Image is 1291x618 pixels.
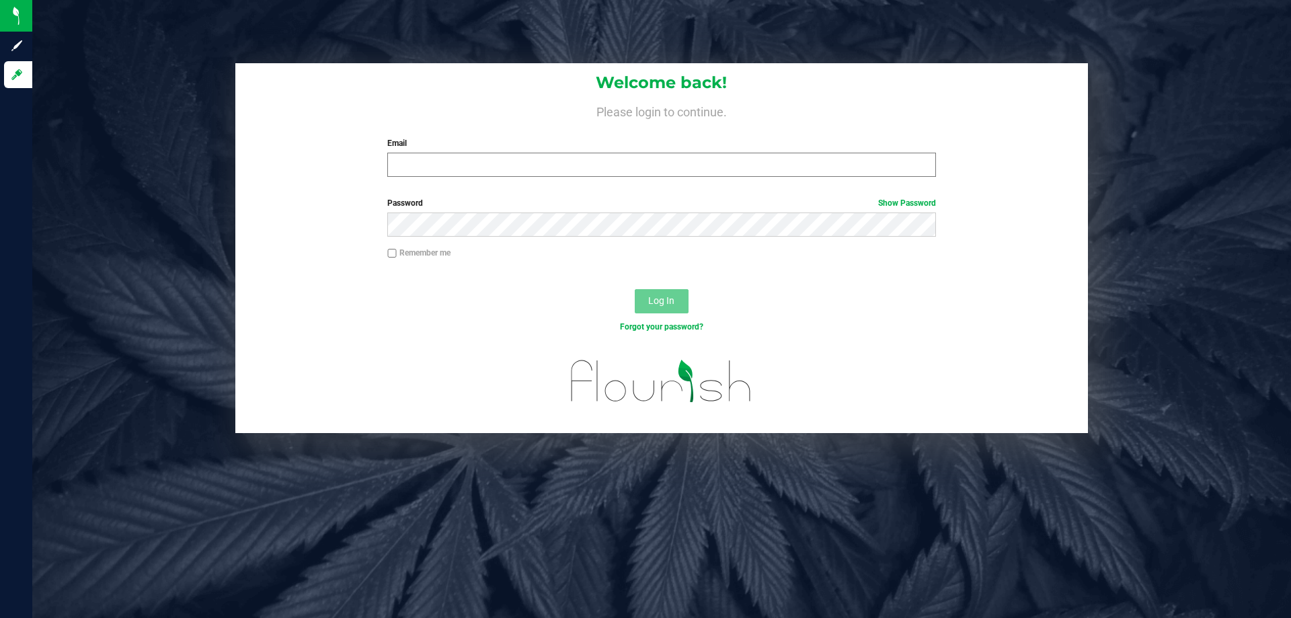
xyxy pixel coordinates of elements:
[235,74,1088,91] h1: Welcome back!
[620,322,703,332] a: Forgot your password?
[387,137,935,149] label: Email
[387,198,423,208] span: Password
[635,289,689,313] button: Log In
[878,198,936,208] a: Show Password
[648,295,674,306] span: Log In
[387,249,397,258] input: Remember me
[235,102,1088,118] h4: Please login to continue.
[10,39,24,52] inline-svg: Sign up
[387,247,451,259] label: Remember me
[555,347,768,416] img: flourish_logo.svg
[10,68,24,81] inline-svg: Log in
